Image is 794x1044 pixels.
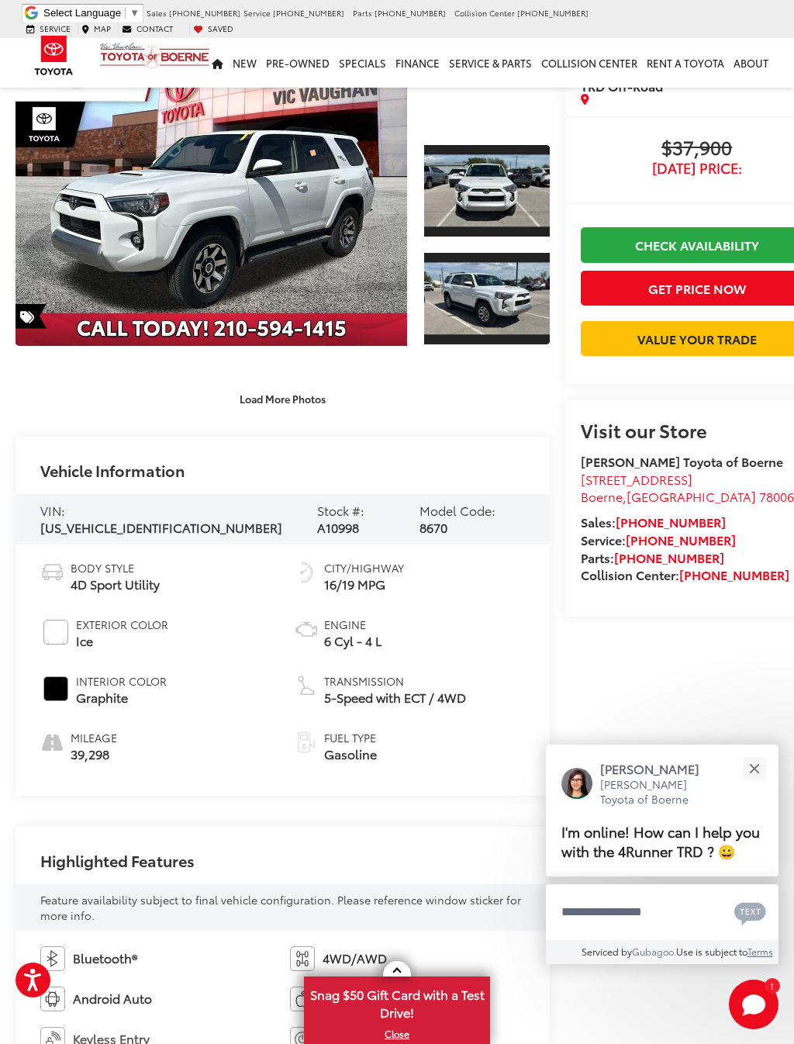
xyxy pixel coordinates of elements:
img: Toyota [25,30,83,81]
span: Fuel Type [324,730,377,745]
span: [PHONE_NUMBER] [517,7,589,19]
span: Serviced by [582,945,632,958]
span: I'm online! How can I help you with the 4Runner TRD ? 😀 [561,821,760,861]
span: [STREET_ADDRESS] [581,470,692,488]
img: Apple CarPlay [290,987,315,1011]
span: 1 [770,982,774,989]
span: [GEOGRAPHIC_DATA] [627,487,756,505]
textarea: Type your message [546,884,778,940]
a: Home [207,38,228,88]
strong: Service: [581,531,736,548]
a: [PHONE_NUMBER] [616,513,726,531]
span: 16/19 MPG [324,576,404,593]
svg: Text [734,901,766,925]
span: A10998 [317,518,359,536]
span: 4WD/AWD [323,949,387,967]
a: New [228,38,261,88]
a: Expand Photo 2 [424,251,550,345]
span: Transmission [324,673,466,689]
span: Snag $50 Gift Card with a Test Drive! [306,978,488,1025]
img: 2024 Toyota 4Runner TRD Off-Road [423,154,551,226]
a: [PHONE_NUMBER] [626,531,736,548]
span: Gasoline [324,745,377,763]
span: Special [16,304,47,329]
a: [STREET_ADDRESS] Boerne,[GEOGRAPHIC_DATA] 78006 [581,470,794,506]
span: Body Style [71,560,160,576]
span: 6 Cyl - 4 L [324,632,381,650]
span: 4D Sport Utility [71,576,160,593]
span: [PHONE_NUMBER] [375,7,446,19]
button: Load More Photos [229,385,337,413]
a: Pre-Owned [261,38,334,88]
span: VIN: [40,501,65,519]
p: [PERSON_NAME] Toyota of Boerne [600,777,715,807]
a: Service [22,23,74,34]
a: Map [78,23,115,34]
img: 2024 Toyota 4Runner TRD Off-Road [423,262,551,334]
span: Ice [76,632,168,650]
span: #000000 [43,676,68,701]
span: #FFFFFF [43,620,68,645]
span: Contact [136,22,173,34]
img: 2024 Toyota 4Runner TRD Off-Road [12,47,411,346]
h2: Highlighted Features [40,852,195,869]
a: Expand Photo 0 [16,47,407,346]
strong: [PERSON_NAME] Toyota of Boerne [581,452,783,470]
span: Service [243,7,271,19]
span: Stock #: [317,501,364,519]
span: Model Code: [419,501,495,519]
h2: Vehicle Information [40,462,185,479]
p: [PERSON_NAME] [600,760,715,777]
img: Bluetooth® [40,946,65,971]
span: ▼ [129,7,140,19]
a: Contact [118,23,177,34]
a: Expand Photo 1 [424,143,550,237]
span: Use is subject to [676,945,747,958]
span: Collision Center [454,7,515,19]
span: Saved [208,22,233,34]
a: About [729,38,773,88]
strong: Sales: [581,513,726,531]
a: Terms [747,945,773,958]
span: 5-Speed with ECT / 4WD [324,689,466,707]
button: Close [737,752,771,786]
img: Vic Vaughan Toyota of Boerne [99,42,210,69]
span: , [581,487,794,505]
span: Select Language [43,7,121,19]
img: Android Auto [40,987,65,1011]
a: Gubagoo. [632,945,676,958]
i: mileage icon [40,730,63,752]
a: Finance [391,38,444,88]
span: Engine [324,617,381,632]
img: 4WD/AWD [290,946,315,971]
img: Fuel Economy [294,560,319,585]
a: Collision Center [537,38,642,88]
span: Bluetooth® [73,949,137,967]
svg: Start Chat [729,980,778,1029]
a: Service & Parts: Opens in a new tab [444,38,537,88]
span: Exterior Color [76,617,168,632]
a: Specials [334,38,391,88]
span: 78006 [759,487,794,505]
span: City/Highway [324,560,404,576]
div: Close[PERSON_NAME][PERSON_NAME] Toyota of BoerneI'm online! How can I help you with the 4Runner T... [546,745,778,964]
span: Interior Color [76,673,167,689]
strong: Parts: [581,548,724,566]
a: Select Language​ [43,7,140,19]
span: [US_VEHICLE_IDENTIFICATION_NUMBER] [40,518,282,536]
a: Rent a Toyota [642,38,729,88]
span: Graphite [76,689,167,707]
a: [PHONE_NUMBER] [614,548,724,566]
a: My Saved Vehicles [189,23,237,34]
strong: Collision Center: [581,565,789,583]
span: Boerne [581,487,623,505]
span: Parts [353,7,372,19]
span: Sales [147,7,167,19]
span: [PHONE_NUMBER] [273,7,344,19]
a: [PHONE_NUMBER] [679,565,789,583]
span: Service [40,22,71,34]
span: [PHONE_NUMBER] [169,7,240,19]
button: Toggle Chat Window [729,980,778,1029]
span: Android Auto [73,990,152,1008]
span: 39,298 [71,745,117,763]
